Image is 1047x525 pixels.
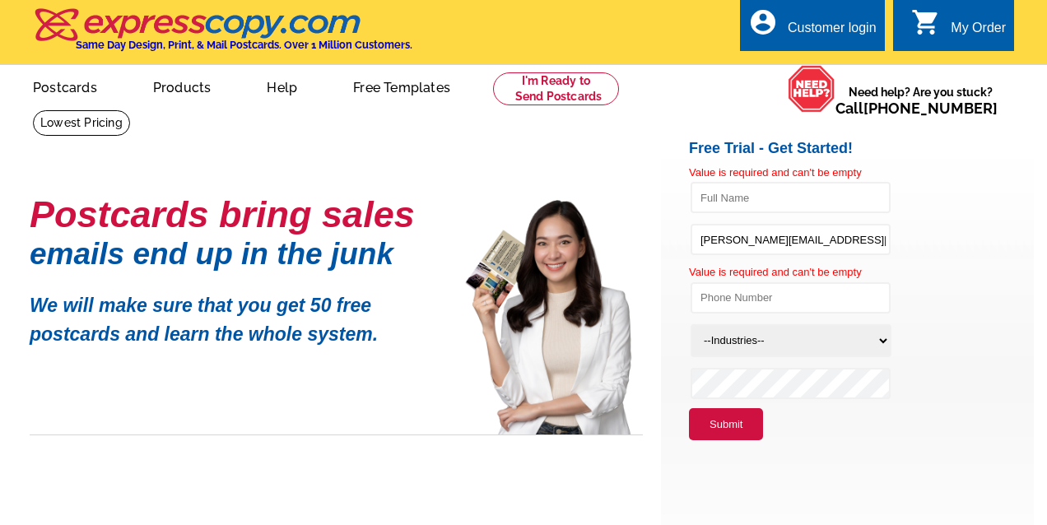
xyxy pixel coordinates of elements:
i: shopping_cart [911,7,941,37]
h4: Same Day Design, Print, & Mail Postcards. Over 1 Million Customers. [76,39,412,51]
input: Email Address [691,224,891,255]
a: account_circle Customer login [748,18,877,39]
input: Full Name [691,182,891,213]
h2: Free Trial - Get Started! [689,140,1034,158]
img: help [788,65,835,112]
p: We will make sure that you get 50 free postcards and learn the whole system. [30,279,441,348]
a: shopping_cart My Order [911,18,1006,39]
a: Postcards [7,67,123,105]
div: My Order [951,21,1006,44]
iframe: LiveChat chat widget [718,142,1047,525]
button: Submit [689,408,763,441]
span: Value is required and can't be empty [689,166,862,179]
div: Customer login [788,21,877,44]
a: Same Day Design, Print, & Mail Postcards. Over 1 Million Customers. [33,20,412,51]
h1: emails end up in the junk [30,245,441,262]
h1: Postcards bring sales [30,200,441,229]
a: Products [127,67,238,105]
span: Need help? Are you stuck? [835,84,1006,117]
a: Free Templates [327,67,477,105]
span: Value is required and can't be empty [689,266,862,278]
span: Call [835,100,998,117]
a: Help [240,67,323,105]
a: [PHONE_NUMBER] [863,100,998,117]
input: Phone Number [691,282,891,314]
i: account_circle [748,7,778,37]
